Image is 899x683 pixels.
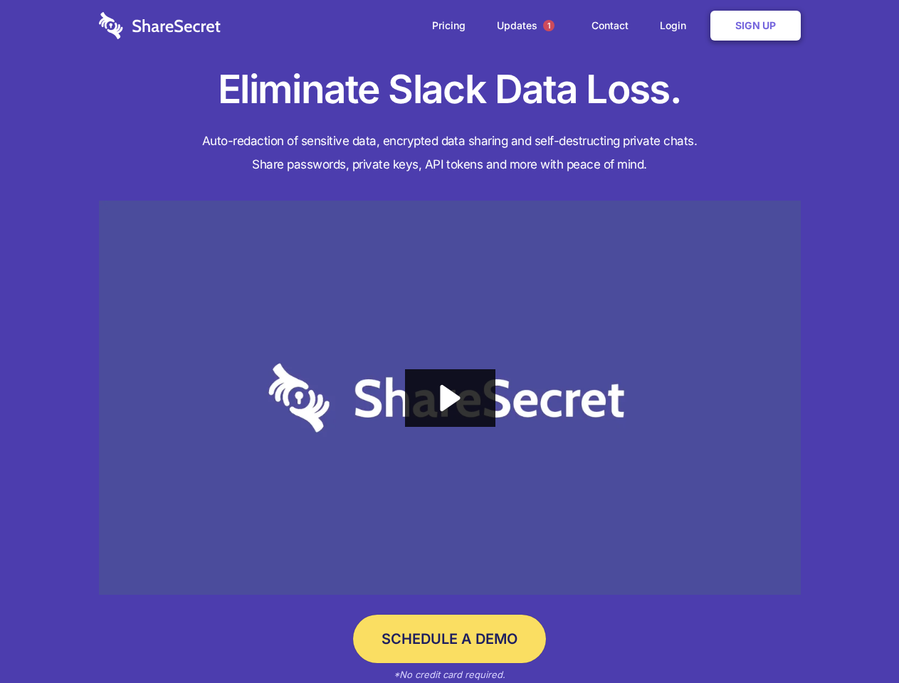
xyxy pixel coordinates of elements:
[577,4,643,48] a: Contact
[99,201,801,595] a: Wistia video thumbnail
[99,129,801,176] h4: Auto-redaction of sensitive data, encrypted data sharing and self-destructing private chats. Shar...
[418,4,480,48] a: Pricing
[646,4,708,48] a: Login
[828,612,882,666] iframe: Drift Widget Chat Controller
[99,12,221,39] img: logo-wordmark-white-trans-d4663122ce5f474addd5e946df7df03e33cb6a1c49d2221995e7729f52c070b2.svg
[99,64,801,115] h1: Eliminate Slack Data Loss.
